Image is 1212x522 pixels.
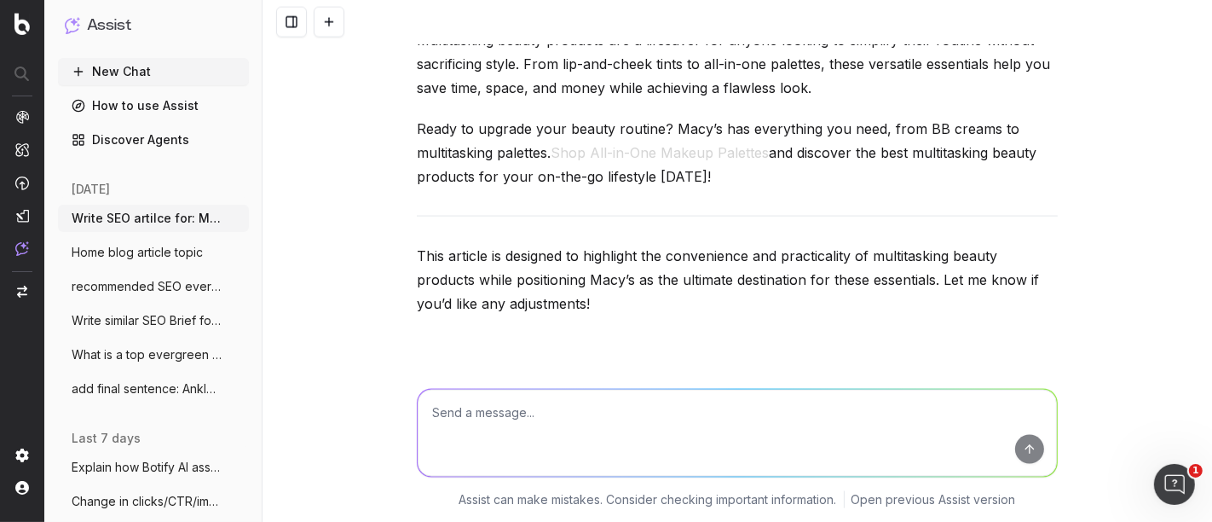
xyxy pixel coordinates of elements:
[15,176,29,190] img: Activation
[58,92,249,119] a: How to use Assist
[58,239,249,266] button: Home blog article topic
[65,14,242,38] button: Assist
[15,449,29,462] img: Setting
[851,491,1016,508] a: Open previous Assist version
[72,346,222,363] span: What is a top evergreen SEO Fashion Blog
[417,117,1058,188] p: Ready to upgrade your beauty routine? Macy’s has everything you need, from BB creams to multitask...
[1154,464,1195,505] iframe: Intercom live chat
[72,430,141,447] span: last 7 days
[58,58,249,85] button: New Chat
[72,278,222,295] span: recommended SEO evergreen blog articles
[58,307,249,334] button: Write similar SEO Brief for SEO Briefs:
[72,210,222,227] span: Write SEO artilce for: Meta Title Tips t
[58,126,249,154] a: Discover Agents
[72,459,222,476] span: Explain how Botify AI assist can be help
[459,491,837,508] p: Assist can make mistakes. Consider checking important information.
[15,142,29,157] img: Intelligence
[72,312,222,329] span: Write similar SEO Brief for SEO Briefs:
[1189,464,1203,478] span: 1
[417,244,1058,316] p: This article is designed to highlight the convenience and practicality of multitasking beauty pro...
[17,286,27,298] img: Switch project
[58,488,249,515] button: Change in clicks/CTR/impressions over la
[14,13,30,35] img: Botify logo
[58,273,249,300] button: recommended SEO evergreen blog articles
[551,141,769,165] button: Shop All-in-One Makeup Palettes
[72,493,222,510] span: Change in clicks/CTR/impressions over la
[72,380,222,397] span: add final sentence: Ankle boots are a fa
[72,244,203,261] span: Home blog article topic
[58,341,249,368] button: What is a top evergreen SEO Fashion Blog
[15,481,29,495] img: My account
[15,209,29,223] img: Studio
[65,17,80,33] img: Assist
[417,28,1058,100] p: Multitasking beauty products are a lifesaver for anyone looking to simplify their routine without...
[15,241,29,256] img: Assist
[58,454,249,481] button: Explain how Botify AI assist can be help
[72,181,110,198] span: [DATE]
[58,375,249,403] button: add final sentence: Ankle boots are a fa
[87,14,131,38] h1: Assist
[58,205,249,232] button: Write SEO artilce for: Meta Title Tips t
[15,110,29,124] img: Analytics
